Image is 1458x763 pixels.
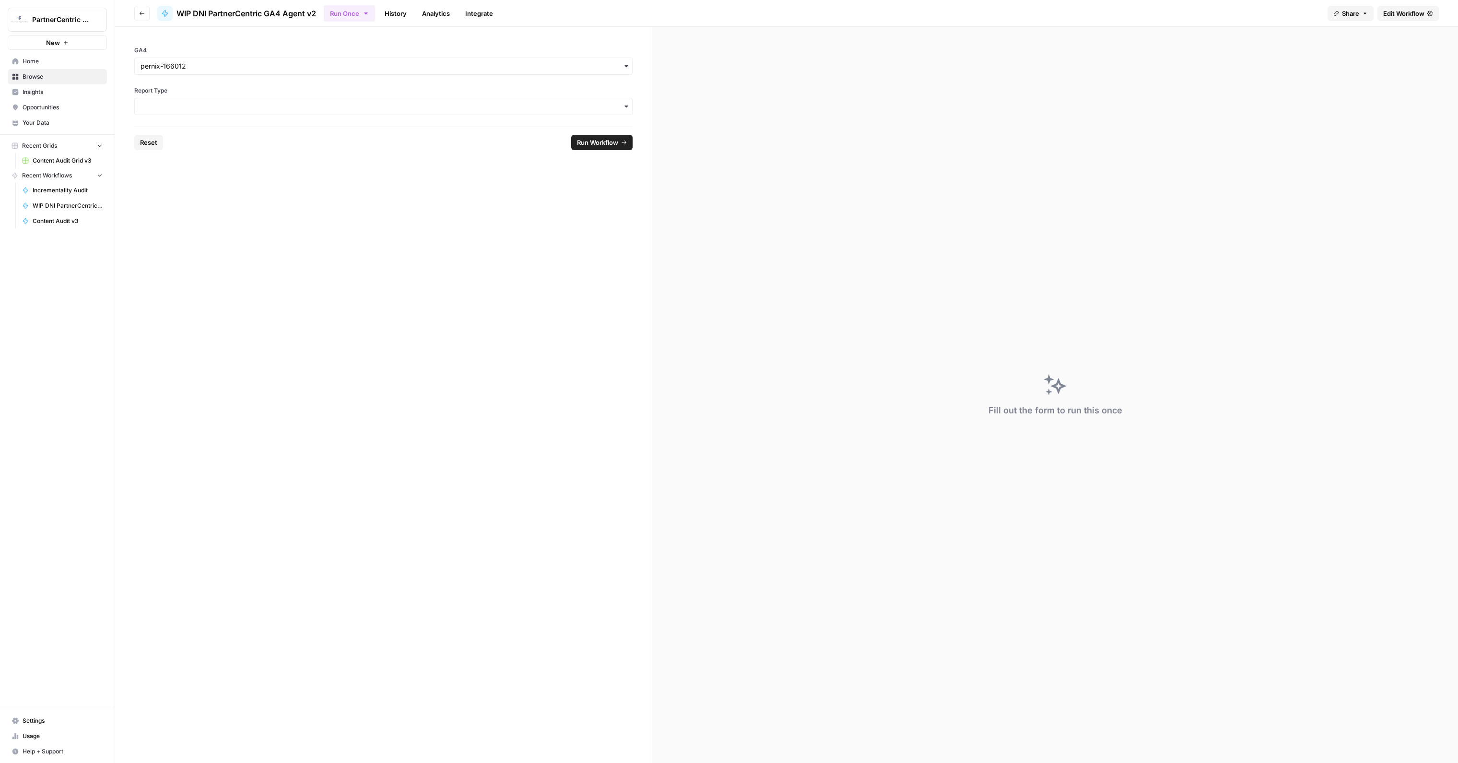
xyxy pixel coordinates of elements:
a: Opportunities [8,100,107,115]
span: Incrementality Audit [33,186,103,195]
button: Recent Workflows [8,168,107,183]
a: Content Audit Grid v3 [18,153,107,168]
a: Insights [8,84,107,100]
button: Share [1328,6,1374,21]
button: New [8,35,107,50]
a: Content Audit v3 [18,213,107,229]
a: WIP DNI PartnerCentric GA4 Agent v2 [157,6,316,21]
span: Share [1342,9,1359,18]
a: WIP DNI PartnerCentric GA4 Agent v2 [18,198,107,213]
span: New [46,38,60,47]
span: Content Audit Grid v3 [33,156,103,165]
span: Recent Workflows [22,171,72,180]
a: Your Data [8,115,107,130]
a: Home [8,54,107,69]
span: Run Workflow [577,138,618,147]
span: PartnerCentric Sales Tools [32,15,90,24]
button: Run Workflow [571,135,633,150]
a: Browse [8,69,107,84]
button: Run Once [324,5,375,22]
a: Incrementality Audit [18,183,107,198]
a: Analytics [416,6,456,21]
a: Edit Workflow [1377,6,1439,21]
span: Browse [23,72,103,81]
span: Insights [23,88,103,96]
span: Edit Workflow [1383,9,1424,18]
span: Home [23,57,103,66]
span: Opportunities [23,103,103,112]
button: Reset [134,135,163,150]
a: Settings [8,713,107,728]
span: Reset [140,138,157,147]
span: Content Audit v3 [33,217,103,225]
button: Workspace: PartnerCentric Sales Tools [8,8,107,32]
span: Settings [23,716,103,725]
button: Help + Support [8,744,107,759]
span: Usage [23,732,103,740]
a: Integrate [459,6,499,21]
span: Help + Support [23,747,103,756]
img: PartnerCentric Sales Tools Logo [11,11,28,28]
button: Recent Grids [8,139,107,153]
a: History [379,6,412,21]
span: Your Data [23,118,103,127]
label: Report Type [134,86,633,95]
div: Fill out the form to run this once [988,404,1122,417]
input: pernix-166012 [141,61,626,71]
span: Recent Grids [22,141,57,150]
label: GA4 [134,46,633,55]
span: WIP DNI PartnerCentric GA4 Agent v2 [176,8,316,19]
span: WIP DNI PartnerCentric GA4 Agent v2 [33,201,103,210]
a: Usage [8,728,107,744]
